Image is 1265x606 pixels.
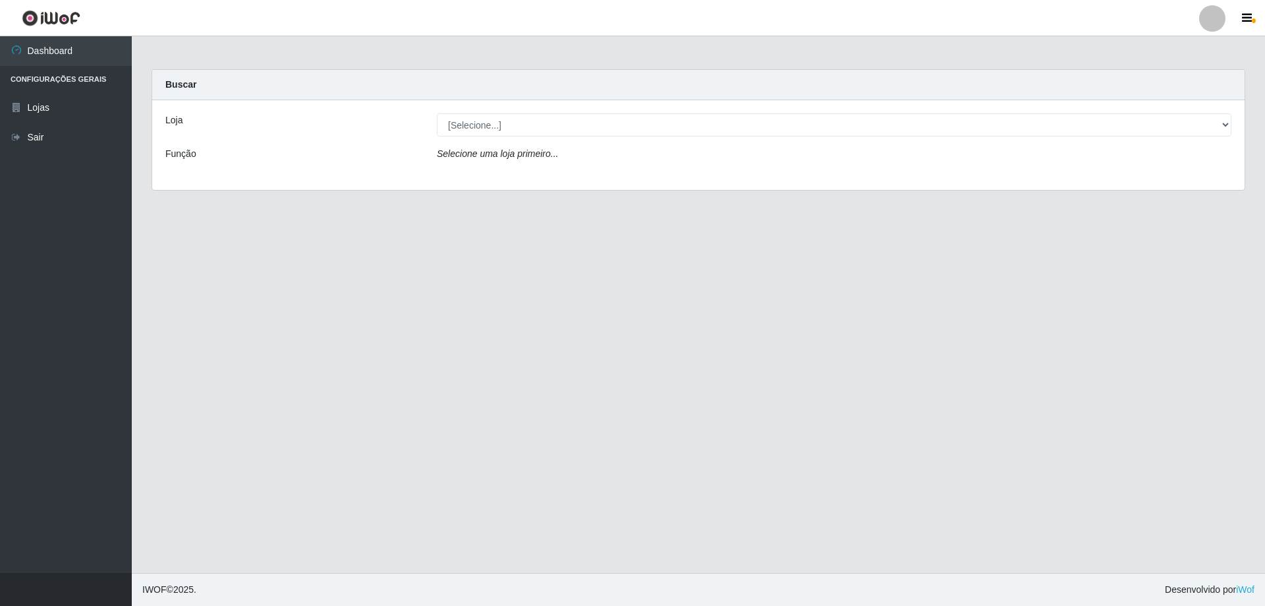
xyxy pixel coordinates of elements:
label: Função [165,147,196,161]
img: CoreUI Logo [22,10,80,26]
span: © 2025 . [142,583,196,597]
label: Loja [165,113,183,127]
strong: Buscar [165,79,196,90]
a: iWof [1236,584,1254,595]
span: Desenvolvido por [1165,583,1254,597]
i: Selecione uma loja primeiro... [437,148,558,159]
span: IWOF [142,584,167,595]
